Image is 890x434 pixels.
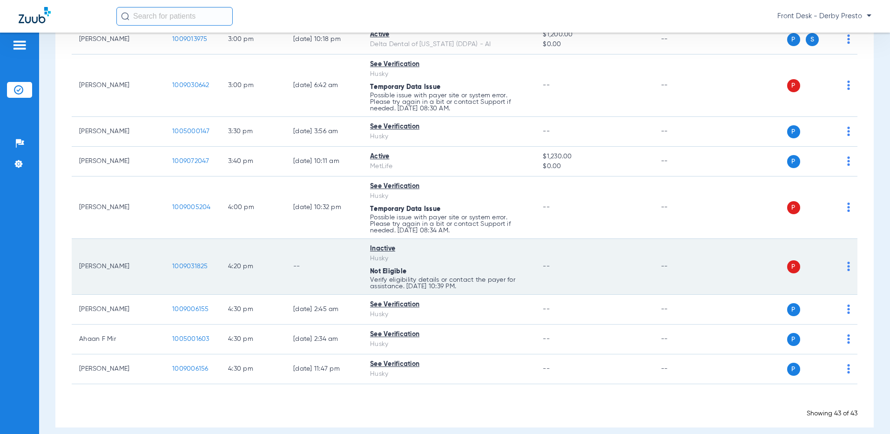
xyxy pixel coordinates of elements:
td: -- [654,325,716,354]
div: Delta Dental of [US_STATE] (DDPA) - AI [370,40,528,49]
p: Possible issue with payer site or system error. Please try again in a bit or contact Support if n... [370,92,528,112]
span: Loading [451,399,479,407]
span: $0.00 [543,40,646,49]
span: $1,230.00 [543,152,646,162]
img: group-dot-blue.svg [847,127,850,136]
td: 4:30 PM [221,295,286,325]
div: Husky [370,254,528,264]
div: See Verification [370,300,528,310]
td: -- [654,354,716,384]
td: 3:00 PM [221,54,286,117]
div: Active [370,30,528,40]
input: Search for patients [116,7,233,26]
td: [PERSON_NAME] [72,54,165,117]
img: x.svg [826,364,836,373]
span: 1009006156 [172,366,209,372]
div: Husky [370,191,528,201]
span: $0.00 [543,162,646,171]
td: 3:30 PM [221,117,286,147]
span: P [787,363,800,376]
div: See Verification [370,359,528,369]
span: P [787,333,800,346]
span: -- [543,204,550,210]
span: 1005001603 [172,336,209,342]
div: MetLife [370,162,528,171]
td: -- [286,239,363,295]
span: 1009005204 [172,204,211,210]
img: group-dot-blue.svg [847,81,850,90]
img: hamburger-icon [12,40,27,51]
td: 4:20 PM [221,239,286,295]
img: x.svg [826,305,836,314]
td: [DATE] 6:42 AM [286,54,363,117]
img: group-dot-blue.svg [847,364,850,373]
img: group-dot-blue.svg [847,156,850,166]
td: 4:30 PM [221,325,286,354]
span: Temporary Data Issue [370,206,440,212]
span: 1009013975 [172,36,208,42]
span: P [787,303,800,316]
span: S [806,33,819,46]
td: -- [654,117,716,147]
td: [DATE] 10:11 AM [286,147,363,176]
span: 1009030642 [172,82,209,88]
span: -- [543,82,550,88]
span: -- [543,128,550,135]
td: [PERSON_NAME] [72,354,165,384]
img: x.svg [826,127,836,136]
span: 1009072047 [172,158,209,164]
img: Zuub Logo [19,7,51,23]
div: Inactive [370,244,528,254]
td: [PERSON_NAME] [72,25,165,54]
span: 1009006155 [172,306,209,312]
img: x.svg [826,81,836,90]
td: [PERSON_NAME] [72,117,165,147]
td: -- [654,295,716,325]
img: x.svg [826,334,836,344]
td: [PERSON_NAME] [72,176,165,239]
td: 3:40 PM [221,147,286,176]
div: See Verification [370,182,528,191]
td: [DATE] 3:56 AM [286,117,363,147]
span: -- [543,366,550,372]
div: Husky [370,132,528,142]
span: -- [543,263,550,270]
p: Verify eligibility details or contact the payer for assistance. [DATE] 10:39 PM. [370,277,528,290]
div: See Verification [370,330,528,339]
td: [DATE] 2:45 AM [286,295,363,325]
img: x.svg [826,203,836,212]
span: P [787,260,800,273]
td: Ahaan F Mir [72,325,165,354]
span: -- [543,336,550,342]
img: group-dot-blue.svg [847,262,850,271]
img: group-dot-blue.svg [847,203,850,212]
td: [PERSON_NAME] [72,147,165,176]
img: x.svg [826,262,836,271]
span: -- [543,306,550,312]
div: Husky [370,339,528,349]
span: P [787,79,800,92]
p: Possible issue with payer site or system error. Please try again in a bit or contact Support if n... [370,214,528,234]
span: P [787,155,800,168]
td: [DATE] 11:47 PM [286,354,363,384]
td: -- [654,25,716,54]
span: P [787,33,800,46]
img: x.svg [826,156,836,166]
div: See Verification [370,60,528,69]
img: group-dot-blue.svg [847,334,850,344]
iframe: Chat Widget [843,389,890,434]
td: 3:00 PM [221,25,286,54]
img: x.svg [826,34,836,44]
td: 4:30 PM [221,354,286,384]
td: [PERSON_NAME] [72,295,165,325]
div: See Verification [370,122,528,132]
div: Active [370,152,528,162]
td: [DATE] 10:18 PM [286,25,363,54]
span: 1009031825 [172,263,208,270]
span: Not Eligible [370,268,406,275]
td: -- [654,147,716,176]
span: 1005000147 [172,128,210,135]
span: Front Desk - Derby Presto [777,12,871,21]
span: Temporary Data Issue [370,84,440,90]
